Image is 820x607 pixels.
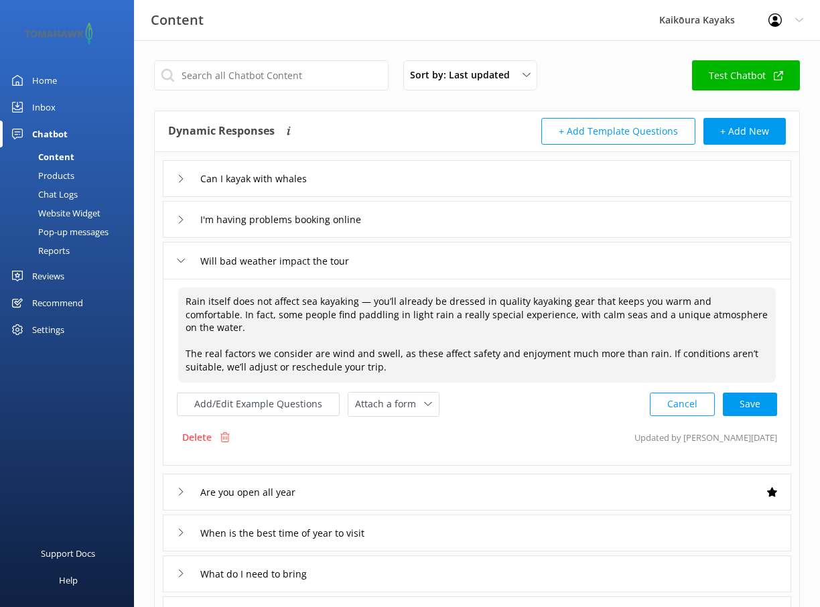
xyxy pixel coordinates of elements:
[8,147,134,166] a: Content
[8,241,70,260] div: Reports
[32,121,68,147] div: Chatbot
[723,393,777,416] button: Save
[8,166,134,185] a: Products
[410,68,518,82] span: Sort by: Last updated
[8,204,134,222] a: Website Widget
[692,60,800,90] a: Test Chatbot
[168,118,275,145] h4: Dynamic Responses
[8,147,74,166] div: Content
[154,60,389,90] input: Search all Chatbot Content
[8,185,134,204] a: Chat Logs
[8,185,78,204] div: Chat Logs
[59,567,78,594] div: Help
[32,316,64,343] div: Settings
[355,397,424,411] span: Attach a form
[650,393,715,416] button: Cancel
[20,23,97,45] img: 2-1647550015.png
[8,241,134,260] a: Reports
[8,166,74,185] div: Products
[42,540,96,567] div: Support Docs
[178,287,776,383] textarea: Rain itself does not affect sea kayaking — you’ll already be dressed in quality kayaking gear tha...
[8,222,109,241] div: Pop-up messages
[182,430,212,445] p: Delete
[634,425,777,450] p: Updated by [PERSON_NAME] [DATE]
[8,222,134,241] a: Pop-up messages
[703,118,786,145] button: + Add New
[177,393,340,416] button: Add/Edit Example Questions
[541,118,695,145] button: + Add Template Questions
[32,67,57,94] div: Home
[8,204,100,222] div: Website Widget
[32,289,83,316] div: Recommend
[32,263,64,289] div: Reviews
[151,9,204,31] h3: Content
[32,94,56,121] div: Inbox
